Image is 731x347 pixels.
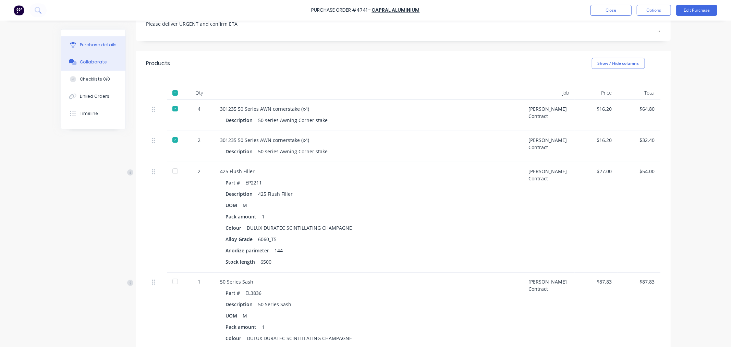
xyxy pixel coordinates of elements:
[146,59,170,68] div: Products
[676,5,717,16] button: Edit Purchase
[220,136,518,144] div: 301235 50 Series AWN cornerstake (x4)
[523,100,575,131] div: [PERSON_NAME] Contract
[80,59,107,65] div: Collaborate
[61,88,125,105] button: Linked Orders
[61,105,125,122] button: Timeline
[226,115,258,125] div: Description
[80,110,98,117] div: Timeline
[220,168,518,175] div: 425 Flush Filler
[372,7,420,14] a: Capral Aluminium
[80,76,110,82] div: Checklists 0/0
[623,105,655,112] div: $64.80
[247,333,352,343] div: DULUX DURATEC SCINTILLATING CHAMPAGNE
[226,178,246,188] div: Part #
[623,136,655,144] div: $32.40
[190,105,209,112] div: 4
[592,58,645,69] button: Show / Hide columns
[590,5,632,16] button: Close
[523,162,575,273] div: [PERSON_NAME] Contract
[61,53,125,71] button: Collaborate
[226,212,262,222] div: Pack amount
[243,311,247,321] div: M
[226,189,258,199] div: Description
[262,322,265,332] div: 1
[226,146,258,156] div: Description
[312,7,371,14] div: Purchase Order #4741 -
[258,189,293,199] div: 425 Flush Filler
[226,299,258,309] div: Description
[61,36,125,53] button: Purchase details
[523,86,575,100] div: Job
[258,299,292,309] div: 50 Series Sash
[247,223,352,233] div: DULUX DURATEC SCINTILLATING CHAMPAGNE
[226,257,261,267] div: Stock length
[220,278,518,285] div: 50 Series Sash
[190,168,209,175] div: 2
[246,178,262,188] div: EP2211
[226,200,243,210] div: UOM
[258,234,277,244] div: 6060_T5
[575,86,618,100] div: Price
[580,168,612,175] div: $27.00
[226,223,247,233] div: Colour
[220,105,518,112] div: 301235 50 Series AWN cornerstake (x4)
[226,234,258,244] div: Alloy Grade
[523,131,575,162] div: [PERSON_NAME] Contract
[80,42,117,48] div: Purchase details
[80,93,109,99] div: Linked Orders
[580,278,612,285] div: $87.83
[226,288,246,298] div: Part #
[190,278,209,285] div: 1
[258,146,328,156] div: 50 series Awning Corner stake
[146,17,660,32] textarea: Please deliver URGENT and confirm ETA
[261,257,272,267] div: 6500
[61,71,125,88] button: Checklists 0/0
[226,322,262,332] div: Pack amount
[618,86,660,100] div: Total
[243,200,247,210] div: M
[580,105,612,112] div: $16.20
[184,86,215,100] div: Qty
[623,168,655,175] div: $54.00
[262,212,265,222] div: 1
[226,333,247,343] div: Colour
[275,246,283,255] div: 144
[637,5,671,16] button: Options
[258,115,328,125] div: 50 series Awning Corner stake
[226,246,275,255] div: Anodize parimeter
[226,311,243,321] div: UOM
[190,136,209,144] div: 2
[580,136,612,144] div: $16.20
[246,288,262,298] div: EL3836
[14,5,24,15] img: Factory
[623,278,655,285] div: $87.83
